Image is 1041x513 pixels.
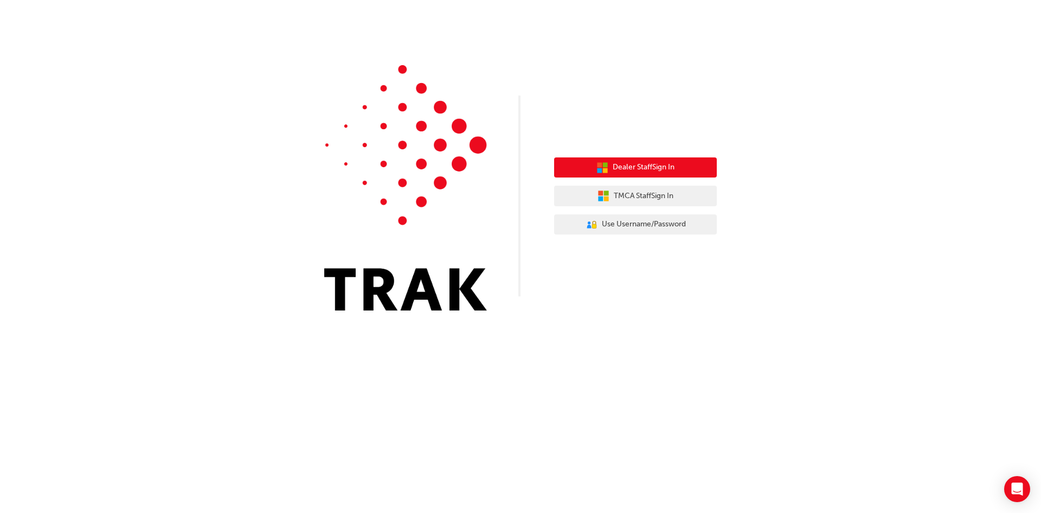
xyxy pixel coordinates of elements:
[602,218,686,231] span: Use Username/Password
[324,65,487,311] img: Trak
[613,161,674,174] span: Dealer Staff Sign In
[554,186,717,206] button: TMCA StaffSign In
[554,157,717,178] button: Dealer StaffSign In
[614,190,673,202] span: TMCA Staff Sign In
[554,214,717,235] button: Use Username/Password
[1004,476,1030,502] div: Open Intercom Messenger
